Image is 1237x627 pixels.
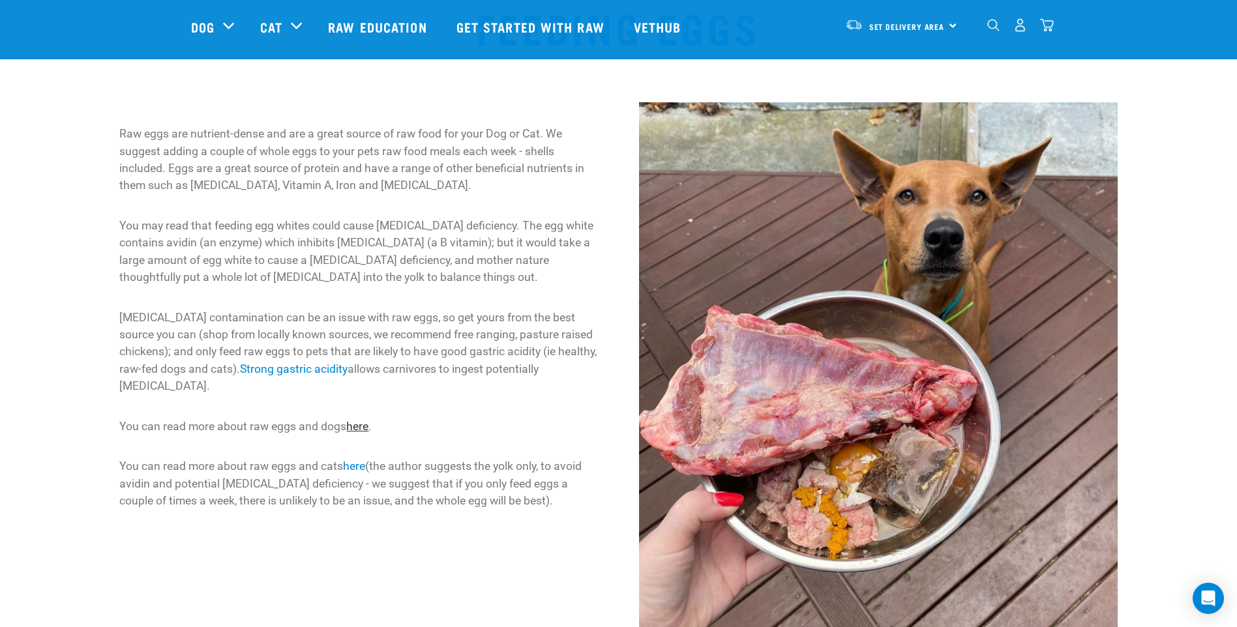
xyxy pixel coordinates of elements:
[987,19,1000,31] img: home-icon-1@2x.png
[869,24,945,29] span: Set Delivery Area
[1193,583,1224,614] div: Open Intercom Messenger
[443,1,621,53] a: Get started with Raw
[191,17,215,36] a: Dog
[1040,18,1054,32] img: home-icon@2x.png
[240,362,348,375] a: Strong gastric acidity
[315,1,443,53] a: Raw Education
[260,17,282,36] a: Cat
[343,459,365,473] a: here
[346,420,368,433] a: here
[845,19,863,31] img: van-moving.png
[119,418,597,435] p: You can read more about raw eggs and dogs .
[119,125,597,194] p: Raw eggs are nutrient-dense and are a great source of raw food for your Dog or Cat. We suggest ad...
[621,1,698,53] a: Vethub
[119,309,597,395] p: [MEDICAL_DATA] contamination can be an issue with raw eggs, so get yours from the best source you...
[1013,18,1027,32] img: user.png
[119,217,597,286] p: You may read that feeding egg whites could cause [MEDICAL_DATA] deficiency. The egg white contain...
[119,458,597,509] p: You can read more about raw eggs and cats (the author suggests the yolk only, to avoid avidin and...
